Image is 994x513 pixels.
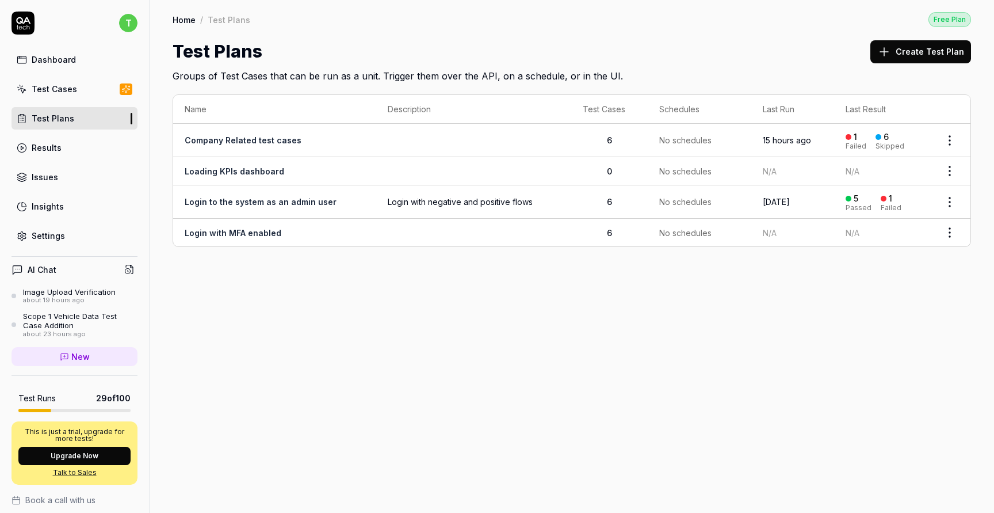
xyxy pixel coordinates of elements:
a: Company Related test cases [185,135,301,145]
th: Last Result [834,95,929,124]
th: Name [173,95,376,124]
a: Book a call with us [12,494,137,506]
a: Scope 1 Vehicle Data Test Case Additionabout 23 hours ago [12,311,137,338]
span: N/A [763,166,777,176]
button: Free Plan [928,12,971,27]
div: Issues [32,171,58,183]
h2: Groups of Test Cases that can be run as a unit. Trigger them over the API, on a schedule, or in t... [173,64,971,83]
a: Talk to Sales [18,468,131,478]
span: No schedules [659,134,712,146]
a: Loading KPIs dashboard [185,166,284,176]
a: Issues [12,166,137,188]
span: New [71,351,90,363]
span: N/A [846,228,859,238]
span: N/A [846,166,859,176]
a: Login to the system as an admin user [185,197,337,207]
span: No schedules [659,196,712,208]
button: Create Test Plan [870,40,971,63]
p: This is just a trial, upgrade for more tests! [18,428,131,442]
button: Upgrade Now [18,447,131,465]
div: / [200,14,203,25]
div: Failed [881,204,901,211]
div: Passed [846,204,871,211]
span: 6 [607,135,612,145]
th: Last Run [751,95,834,124]
span: 6 [607,197,612,207]
span: t [119,14,137,32]
div: Test Plans [208,14,250,25]
h4: AI Chat [28,264,56,276]
a: Settings [12,225,137,247]
div: about 19 hours ago [23,297,116,305]
div: Failed [846,143,866,150]
a: Test Cases [12,78,137,100]
div: Skipped [876,143,904,150]
h5: Test Runs [18,393,56,404]
button: t [119,12,137,35]
a: Home [173,14,196,25]
th: Description [376,95,571,124]
span: 29 of 100 [96,392,131,404]
a: Test Plans [12,107,137,130]
a: Dashboard [12,48,137,71]
div: 1 [889,193,892,204]
a: Results [12,136,137,159]
span: No schedules [659,227,712,239]
th: Schedules [648,95,751,124]
a: Image Upload Verificationabout 19 hours ago [12,287,137,305]
div: Scope 1 Vehicle Data Test Case Addition [23,311,137,330]
div: 1 [854,132,857,142]
th: Test Cases [571,95,647,124]
div: Test Cases [32,83,77,95]
span: Login with negative and positive flows [388,196,560,208]
span: 6 [607,228,612,238]
h1: Test Plans [173,39,262,64]
div: 5 [854,193,858,204]
time: [DATE] [763,197,790,207]
div: Results [32,142,62,154]
div: about 23 hours ago [23,330,137,339]
span: Book a call with us [25,494,95,506]
div: Insights [32,200,64,212]
div: 6 [884,132,889,142]
time: 15 hours ago [763,135,811,145]
span: No schedules [659,165,712,177]
div: Settings [32,230,65,242]
div: Image Upload Verification [23,287,116,297]
a: Insights [12,195,137,218]
div: Dashboard [32,54,76,66]
a: Login with MFA enabled [185,228,281,238]
div: Test Plans [32,112,74,124]
span: N/A [763,228,777,238]
span: 0 [607,166,612,176]
a: New [12,347,137,366]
